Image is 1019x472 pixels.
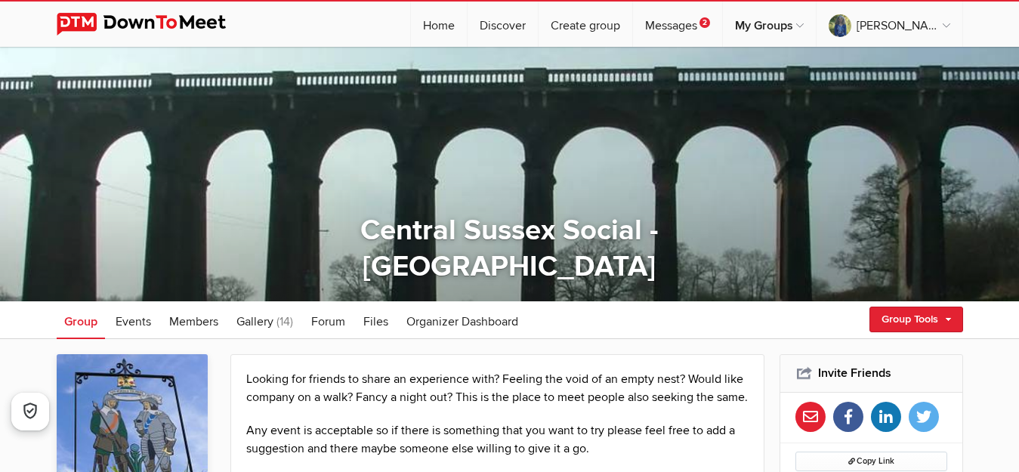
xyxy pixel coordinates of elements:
[304,301,353,339] a: Forum
[57,13,249,35] img: DownToMeet
[817,2,962,47] a: [PERSON_NAME]
[311,314,345,329] span: Forum
[363,314,388,329] span: Files
[246,370,749,406] p: Looking for friends to share an experience with? Feeling the void of an empty nest? Would like co...
[723,2,816,47] a: My Groups
[108,301,159,339] a: Events
[411,2,467,47] a: Home
[356,301,396,339] a: Files
[399,301,526,339] a: Organizer Dashboard
[795,452,947,471] button: Copy Link
[633,2,722,47] a: Messages2
[699,17,710,28] span: 2
[539,2,632,47] a: Create group
[162,301,226,339] a: Members
[276,314,293,329] span: (14)
[246,421,749,458] p: Any event is acceptable so if there is something that you want to try please feel free to add a s...
[229,301,301,339] a: Gallery (14)
[57,301,105,339] a: Group
[406,314,518,329] span: Organizer Dashboard
[869,307,963,332] a: Group Tools
[795,355,947,391] h2: Invite Friends
[468,2,538,47] a: Discover
[848,456,894,466] span: Copy Link
[169,314,218,329] span: Members
[116,314,151,329] span: Events
[236,314,273,329] span: Gallery
[64,314,97,329] span: Group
